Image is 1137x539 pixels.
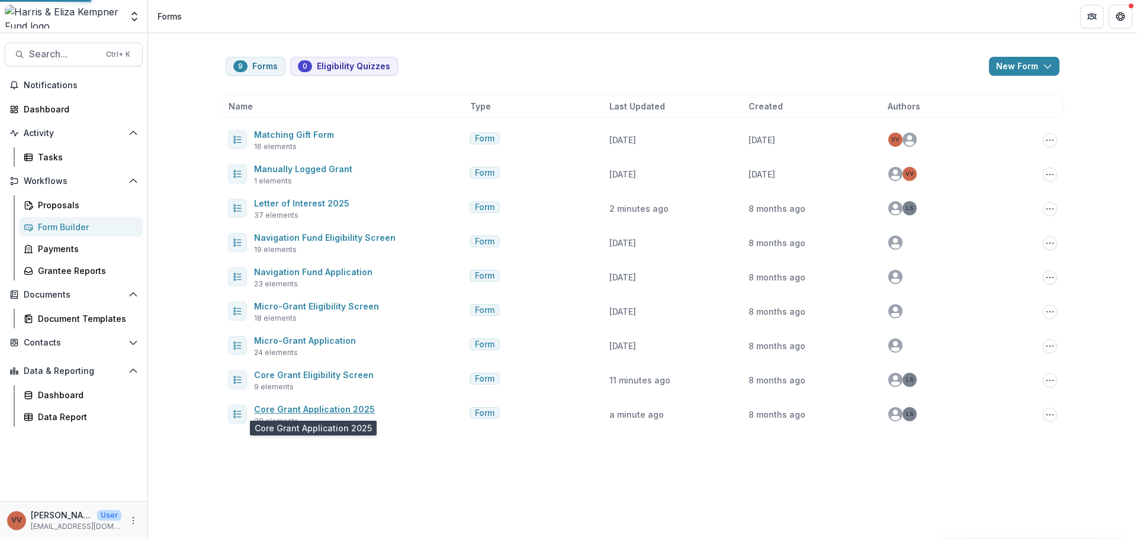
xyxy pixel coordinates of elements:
span: Form [475,134,494,144]
div: Dashboard [38,389,133,401]
div: Forms [158,10,182,22]
button: Get Help [1109,5,1132,28]
button: Options [1043,408,1057,422]
button: Options [1043,167,1057,182]
div: Data Report [38,411,133,423]
div: Lauren Scott [906,205,913,211]
svg: avatar [888,338,902,353]
a: Core Grant Application 2025 [254,404,375,414]
span: 19 elements [254,244,297,255]
span: 0 [303,62,307,70]
a: Letter of Interest 2025 [254,198,349,208]
span: [DATE] [609,238,636,248]
div: Vivian Victoria [905,171,914,177]
span: Name [229,100,253,112]
p: User [97,510,121,521]
a: Dashboard [19,385,143,405]
div: Tasks [38,151,133,163]
button: Options [1043,202,1057,216]
span: Form [475,202,494,212]
span: 8 months ago [749,238,805,248]
button: Forms [226,57,285,76]
span: Activity [24,128,124,138]
button: Options [1043,270,1057,285]
span: [DATE] [749,169,775,179]
span: a minute ago [609,409,664,419]
a: Grantee Reports [19,261,143,280]
svg: avatar [888,304,902,318]
button: Partners [1080,5,1104,28]
p: [PERSON_NAME] [31,509,92,521]
span: Form [475,305,494,315]
svg: avatar [888,270,902,284]
div: Lauren Scott [906,377,913,383]
span: [DATE] [609,169,636,179]
a: Tasks [19,147,143,167]
span: 8 months ago [749,409,805,419]
a: Data Report [19,407,143,427]
div: Vivian Victoria [891,137,900,143]
img: Harris & Eliza Kempner Fund logo [5,5,121,28]
span: [DATE] [609,135,636,145]
span: Form [475,168,494,178]
span: 37 elements [254,210,298,221]
span: 23 elements [254,279,298,289]
a: Navigation Fund Eligibility Screen [254,233,396,243]
button: Options [1043,373,1057,388]
button: Notifications [5,76,143,95]
span: Form [475,374,494,384]
span: [DATE] [749,135,775,145]
span: Last Updated [609,100,665,112]
button: Open Data & Reporting [5,362,143,380]
button: New Form [989,57,1059,76]
span: 8 months ago [749,272,805,282]
span: [DATE] [609,306,636,317]
p: [EMAIL_ADDRESS][DOMAIN_NAME] [31,521,121,532]
div: Lauren Scott [906,411,913,417]
span: Contacts [24,338,124,348]
button: Open Workflows [5,172,143,191]
a: Matching Gift Form [254,130,334,140]
a: Manually Logged Grant [254,164,352,174]
a: Document Templates [19,309,143,328]
svg: avatar [888,407,902,421]
div: Dashboard [24,103,133,115]
button: Options [1043,236,1057,250]
a: Dashboard [5,99,143,119]
div: Ctrl + K [104,48,133,61]
svg: avatar [888,201,902,215]
span: 8 months ago [749,306,805,317]
span: Form [475,408,494,418]
span: 38 elements [254,416,298,427]
span: Search... [29,49,99,60]
div: Vivian Victoria [11,517,22,524]
span: Form [475,237,494,247]
span: Form [475,340,494,350]
span: 2 minutes ago [609,204,669,214]
a: Core Grant Eligibility Screen [254,370,374,380]
button: Options [1043,339,1057,353]
span: 8 months ago [749,375,805,385]
a: Proposals [19,195,143,215]
svg: avatar [888,167,902,181]
button: Open Documents [5,285,143,304]
span: Form [475,271,494,281]
a: Navigation Fund Application [254,267,372,277]
div: Payments [38,243,133,255]
div: Proposals [38,199,133,211]
nav: breadcrumb [153,8,187,25]
span: Authors [888,100,920,112]
button: Options [1043,133,1057,147]
span: 9 [238,62,243,70]
a: Micro-Grant Application [254,335,356,346]
a: Payments [19,239,143,259]
span: Workflows [24,176,124,186]
span: Type [470,100,491,112]
span: [DATE] [609,272,636,282]
div: Form Builder [38,221,133,233]
div: Document Templates [38,312,133,325]
button: More [126,514,140,528]
span: 11 minutes ago [609,375,670,385]
span: 8 months ago [749,341,805,351]
svg: avatar [888,235,902,250]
